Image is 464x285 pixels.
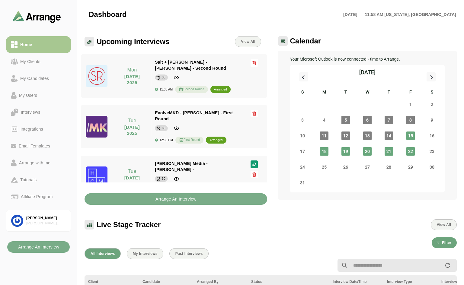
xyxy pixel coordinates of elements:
span: Saturday, August 30, 2025 [428,163,436,171]
button: View All [431,219,457,230]
div: My Clients [18,58,43,65]
div: Interview Date/Time [333,279,380,284]
span: Friday, August 1, 2025 [406,100,415,109]
b: Arrange An Interview [18,241,59,253]
span: Salt + [PERSON_NAME] - [PERSON_NAME] - Second Round [155,60,226,71]
span: Dashboard [89,10,126,19]
img: hannah_cranston_media_logo.jpg [86,166,107,188]
a: My Candidates [6,70,71,87]
span: Sunday, August 10, 2025 [298,131,307,140]
span: Live Stage Tracker [97,220,161,229]
div: W [357,89,378,97]
span: Saturday, August 23, 2025 [428,147,436,156]
span: Sunday, August 3, 2025 [298,116,307,124]
div: 11:30 AM [155,88,173,91]
a: Integrations [6,121,71,138]
div: 30 [162,125,165,131]
div: T [335,89,357,97]
p: [DATE] 2025 [117,74,147,86]
span: Tuesday, August 5, 2025 [341,116,350,124]
div: Interview Type [387,279,434,284]
span: View All [241,40,255,44]
span: [PERSON_NAME] Media - [PERSON_NAME] - [155,161,208,172]
p: Mon [117,66,147,74]
div: Interviews [18,109,43,116]
button: My Interviews [127,248,163,259]
span: Thursday, August 14, 2025 [385,131,393,140]
span: Saturday, August 9, 2025 [428,116,436,124]
span: Monday, August 4, 2025 [320,116,328,124]
a: [PERSON_NAME][PERSON_NAME] Associates [6,210,71,232]
img: evolvemkd-logo.jpg [86,116,107,138]
span: Sunday, August 31, 2025 [298,179,307,187]
span: Tuesday, August 12, 2025 [341,131,350,140]
div: Arrange with me [17,159,53,166]
button: Past Interviews [169,248,209,259]
span: Thursday, August 21, 2025 [385,147,393,156]
div: F [400,89,421,97]
span: View All [437,223,451,227]
div: arranged [214,87,227,93]
span: My Interviews [133,252,158,256]
a: View All [235,36,261,47]
span: Friday, August 22, 2025 [406,147,415,156]
span: Past Interviews [175,252,203,256]
div: Second Round [175,86,208,93]
div: S [292,89,314,97]
p: Tue [117,168,147,175]
button: Arrange An Interview [85,193,267,205]
img: arrangeai-name-small-logo.4d2b8aee.svg [13,11,61,23]
div: Tutorials [18,176,39,183]
b: Arrange An Interview [155,193,197,205]
div: T [378,89,400,97]
p: Your Microsoft Outlook is now connected - time to Arrange. [290,55,445,63]
img: Salt-and-Ruttner-logo.jpg [86,65,107,87]
div: Email Templates [16,142,53,150]
div: 30 [162,74,165,81]
div: Arranged By [197,279,244,284]
a: Arrange with me [6,154,71,171]
div: Status [251,279,325,284]
span: Sunday, August 24, 2025 [298,163,307,171]
span: Wednesday, August 6, 2025 [363,116,372,124]
div: [PERSON_NAME] Associates [26,221,66,226]
button: All Interviews [85,248,121,259]
span: EvolveMKD - [PERSON_NAME] - First Round [155,110,233,121]
button: Filter [432,237,457,248]
span: Sunday, August 17, 2025 [298,147,307,156]
span: Monday, August 25, 2025 [320,163,328,171]
div: arranged [210,137,222,143]
span: All Interviews [90,252,115,256]
span: Calendar [290,36,321,46]
div: M [313,89,335,97]
div: S [421,89,443,97]
i: appended action [444,262,451,269]
div: [DATE] [359,68,376,77]
span: Friday, August 8, 2025 [406,116,415,124]
span: Saturday, August 16, 2025 [428,131,436,140]
span: Tuesday, August 19, 2025 [341,147,350,156]
p: [DATE] [343,11,361,18]
span: Filter [442,241,451,245]
a: Email Templates [6,138,71,154]
span: Tuesday, August 26, 2025 [341,163,350,171]
span: Friday, August 15, 2025 [406,131,415,140]
div: Candidate [142,279,190,284]
span: Thursday, August 28, 2025 [385,163,393,171]
p: [DATE] 2025 [117,175,147,187]
div: Affiliate Program [18,193,55,200]
a: Affiliate Program [6,188,71,205]
span: Monday, August 11, 2025 [320,131,328,140]
p: Tue [117,117,147,124]
span: Thursday, August 7, 2025 [385,116,393,124]
div: [PERSON_NAME] [26,216,66,221]
div: 12:30 PM [155,138,173,142]
a: Interviews [6,104,71,121]
span: Wednesday, August 20, 2025 [363,147,372,156]
p: [DATE] 2025 [117,124,147,136]
a: Home [6,36,71,53]
div: My Users [17,92,40,99]
div: 30 [162,176,165,182]
div: Client [88,279,135,284]
span: Saturday, August 2, 2025 [428,100,436,109]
